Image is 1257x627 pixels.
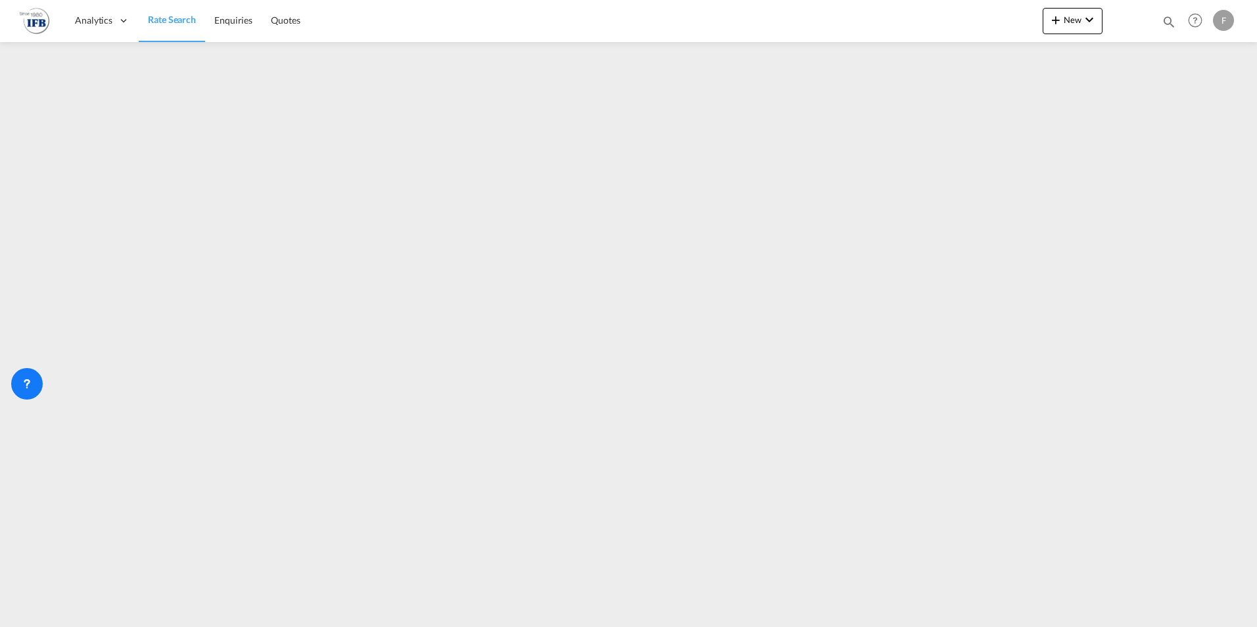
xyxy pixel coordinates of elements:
md-icon: icon-plus 400-fg [1048,12,1064,28]
span: Help [1184,9,1206,32]
button: icon-plus 400-fgNewicon-chevron-down [1043,8,1103,34]
span: Enquiries [214,14,252,26]
span: Quotes [271,14,300,26]
div: F [1213,10,1234,31]
span: New [1048,14,1097,25]
img: de31bbe0256b11eebba44b54815f083d.png [20,6,49,35]
div: icon-magnify [1162,14,1176,34]
span: Analytics [75,14,112,27]
md-icon: icon-chevron-down [1081,12,1097,28]
span: Rate Search [148,14,196,25]
div: Help [1184,9,1213,33]
md-icon: icon-magnify [1162,14,1176,29]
